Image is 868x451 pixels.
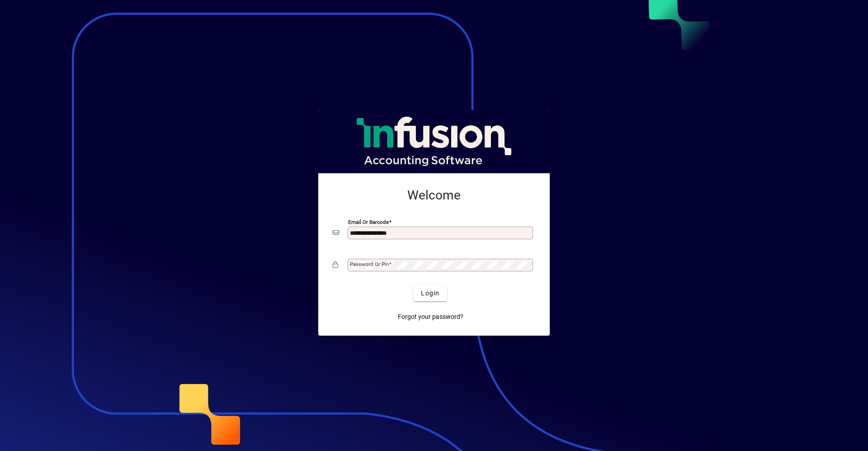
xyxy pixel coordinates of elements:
[348,219,389,225] mat-label: Email or Barcode
[394,309,467,325] a: Forgot your password?
[421,289,439,298] span: Login
[350,261,389,267] mat-label: Password or Pin
[398,312,463,322] span: Forgot your password?
[414,285,447,301] button: Login
[333,188,535,203] h2: Welcome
